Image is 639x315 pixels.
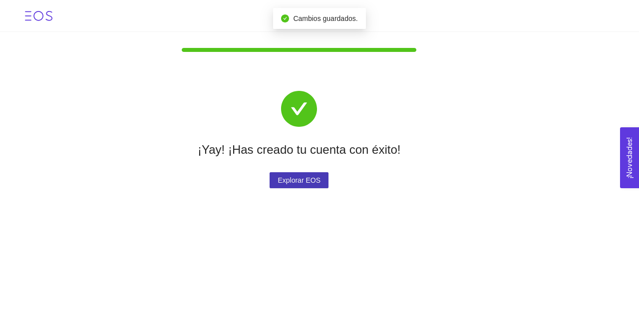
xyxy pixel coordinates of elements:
span: Explorar EOS [278,175,320,186]
span: Cambios guardados. [293,14,357,22]
button: Open Feedback Widget [620,127,639,188]
span: check-circle [281,91,317,127]
span: check-circle [281,14,289,22]
div: ¡Yay! ¡Has creado tu cuenta con éxito! [198,139,400,160]
button: Explorar EOS [270,172,328,188]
